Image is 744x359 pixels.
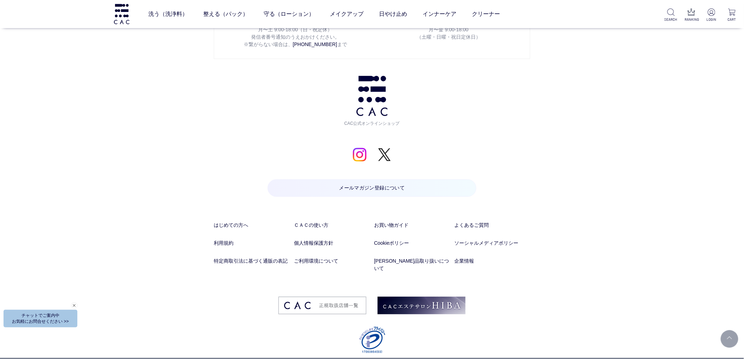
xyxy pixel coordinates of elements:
[705,8,718,22] a: LOGIN
[294,222,370,229] a: ＣＡＣの使い方
[665,8,678,22] a: SEARCH
[214,222,290,229] a: はじめての方へ
[705,17,718,22] p: LOGIN
[685,8,698,22] a: RANKING
[454,239,530,247] a: ソーシャルメディアポリシー
[725,17,738,22] p: CART
[374,222,450,229] a: お買い物ガイド
[379,4,407,24] a: 日やけ止め
[342,116,402,127] span: CAC公式オンラインショップ
[278,297,366,314] img: footer_image03.png
[374,239,450,247] a: Cookieポリシー
[294,239,370,247] a: 個人情報保護方針
[268,179,476,197] a: メールマガジン登録について
[113,4,130,24] img: logo
[203,4,248,24] a: 整える（パック）
[214,239,290,247] a: 利用規約
[374,257,450,272] a: [PERSON_NAME]品取り扱いについて
[148,4,188,24] a: 洗う（洗浄料）
[685,17,698,22] p: RANKING
[264,4,314,24] a: 守る（ローション）
[454,257,530,265] a: 企業情報
[294,257,370,265] a: ご利用環境について
[342,76,402,127] a: CAC公式オンラインショップ
[214,257,290,265] a: 特定商取引法に基づく通販の表記
[665,17,678,22] p: SEARCH
[725,8,738,22] a: CART
[454,222,530,229] a: よくあるご質問
[378,297,466,314] img: footer_image02.png
[472,4,500,24] a: クリーナー
[423,4,456,24] a: インナーケア
[330,4,364,24] a: メイクアップ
